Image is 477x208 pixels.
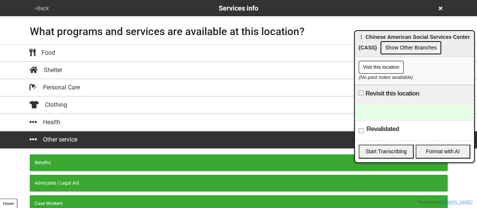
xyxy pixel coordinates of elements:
[32,4,51,13] button: <Back
[439,200,472,204] a: [DOMAIN_NAME]
[30,175,448,191] button: Advocates / Legal Aid
[35,159,443,166] div: Benefits
[30,25,448,38] h1: What programs and services are available at this location?
[29,48,55,57] div: Food
[29,118,60,127] div: Health
[35,200,443,207] div: Case Workers
[29,83,80,92] div: Personal Care
[30,154,448,171] button: Benefits
[29,66,63,75] div: Shelter
[219,4,258,12] span: Services info
[29,135,77,144] div: Other service
[365,89,419,98] label: Revisit this location
[359,145,414,159] button: Start Transcribing
[359,74,413,80] i: (No past notes available)
[380,41,441,54] button: Show Other Branches
[416,145,471,159] button: Format with AI
[35,180,443,186] div: Advocates / Legal Aid
[367,125,399,134] label: Revalidated
[359,34,469,51] span: ⋮ Chinese American Social Services Center (CASS)
[359,61,403,74] button: Visit this location
[29,100,67,109] div: Clothing
[417,199,472,205] div: Powered by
